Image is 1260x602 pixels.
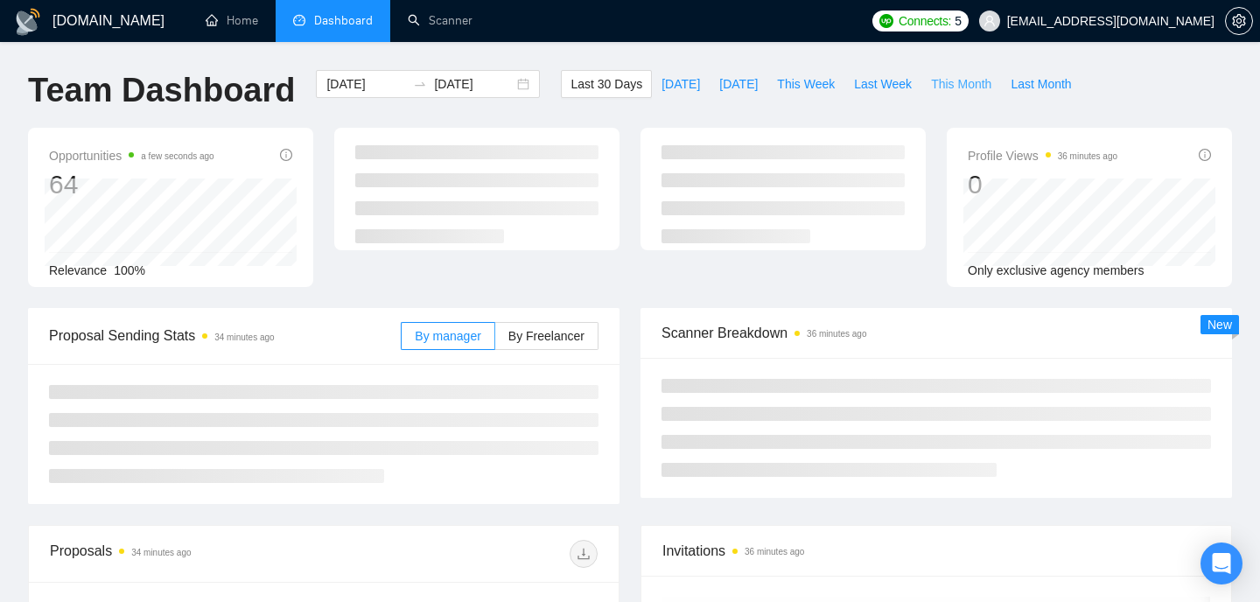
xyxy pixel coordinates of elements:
span: New [1207,318,1232,332]
span: dashboard [293,14,305,26]
div: Proposals [50,540,324,568]
span: Last Month [1011,74,1071,94]
span: Invitations [662,540,1210,562]
span: 5 [955,11,962,31]
div: Open Intercom Messenger [1200,542,1242,584]
span: This Week [777,74,835,94]
img: upwork-logo.png [879,14,893,28]
span: Scanner Breakdown [661,322,1211,344]
span: Proposal Sending Stats [49,325,401,346]
span: swap-right [413,77,427,91]
button: Last Week [844,70,921,98]
a: setting [1225,14,1253,28]
span: to [413,77,427,91]
span: user [983,15,996,27]
h1: Team Dashboard [28,70,295,111]
span: Opportunities [49,145,214,166]
time: 36 minutes ago [1058,151,1117,161]
a: homeHome [206,13,258,28]
span: Connects: [899,11,951,31]
time: 34 minutes ago [214,332,274,342]
button: [DATE] [652,70,710,98]
time: 34 minutes ago [131,548,191,557]
time: a few seconds ago [141,151,213,161]
span: Relevance [49,263,107,277]
span: Profile Views [968,145,1117,166]
input: Start date [326,74,406,94]
span: info-circle [280,149,292,161]
span: info-circle [1199,149,1211,161]
span: Last 30 Days [570,74,642,94]
span: [DATE] [661,74,700,94]
a: searchScanner [408,13,472,28]
button: Last Month [1001,70,1081,98]
button: This Week [767,70,844,98]
input: End date [434,74,514,94]
button: setting [1225,7,1253,35]
span: setting [1226,14,1252,28]
span: 100% [114,263,145,277]
span: This Month [931,74,991,94]
div: 0 [968,168,1117,201]
button: [DATE] [710,70,767,98]
span: Only exclusive agency members [968,263,1144,277]
time: 36 minutes ago [807,329,866,339]
img: logo [14,8,42,36]
time: 36 minutes ago [745,547,804,556]
button: This Month [921,70,1001,98]
div: 64 [49,168,214,201]
button: Last 30 Days [561,70,652,98]
span: By manager [415,329,480,343]
span: By Freelancer [508,329,584,343]
span: [DATE] [719,74,758,94]
span: Last Week [854,74,912,94]
span: Dashboard [314,13,373,28]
